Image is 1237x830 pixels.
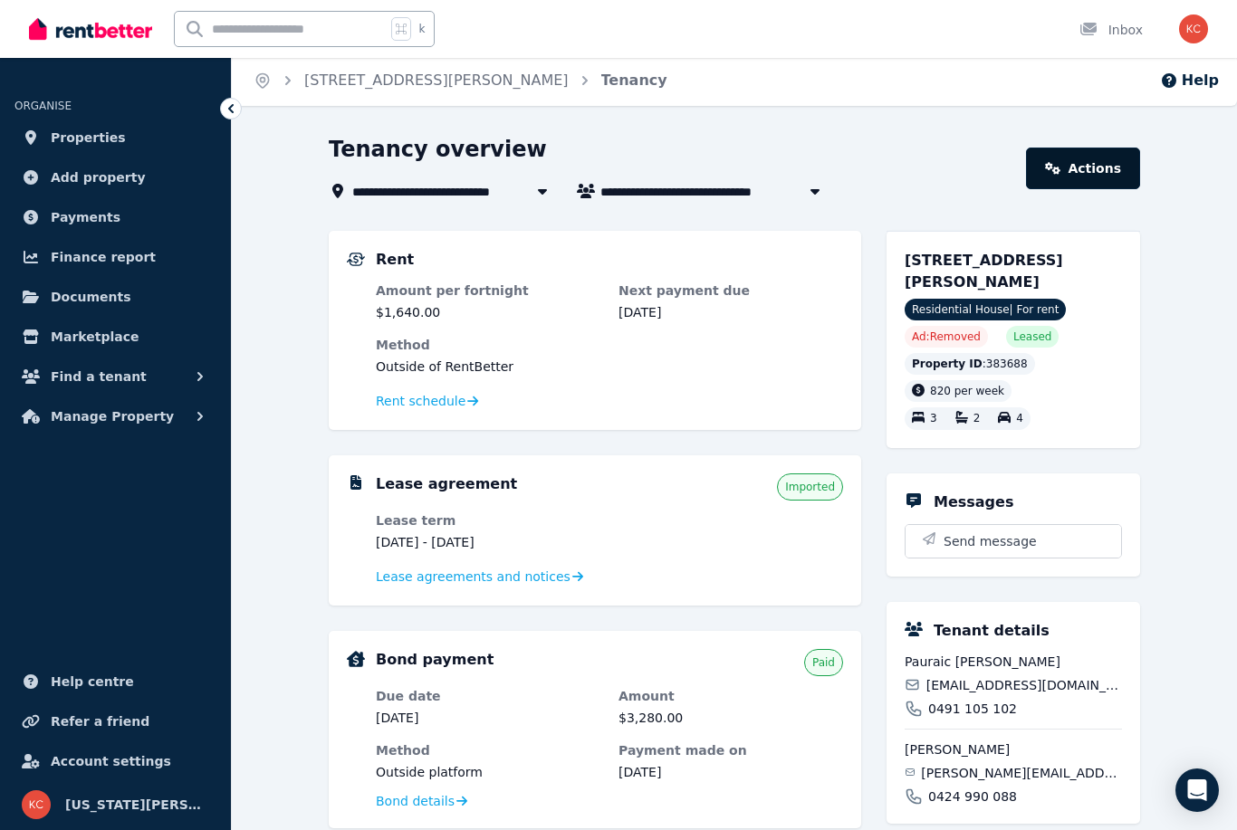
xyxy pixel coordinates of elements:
span: Account settings [51,750,171,772]
span: Rent schedule [376,392,465,410]
button: Help [1160,70,1219,91]
img: Georgia Roberts [1179,14,1208,43]
span: ORGANISE [14,100,72,112]
span: Imported [785,480,835,494]
span: [PERSON_NAME] [905,740,1122,758]
a: Refer a friend [14,703,216,739]
span: Marketplace [51,326,139,348]
dd: [DATE] [376,709,600,727]
dt: Next payment due [618,281,843,300]
a: Documents [14,279,216,315]
span: Send message [944,532,1037,550]
h5: Bond payment [376,649,494,671]
div: : 383688 [905,353,1035,375]
dt: Amount [618,687,843,705]
span: Manage Property [51,405,174,427]
button: Find a tenant [14,358,216,395]
a: Payments [14,199,216,235]
dd: [DATE] [618,763,843,781]
span: 0491 105 102 [928,700,1017,718]
nav: Breadcrumb [232,55,689,106]
span: Lease agreements and notices [376,568,571,586]
span: 0424 990 088 [928,787,1017,806]
span: k [418,22,425,36]
h5: Rent [376,249,414,271]
a: Properties [14,119,216,156]
h5: Messages [934,491,1013,513]
span: [STREET_ADDRESS][PERSON_NAME] [905,252,1063,291]
div: Inbox [1079,21,1143,39]
span: Residential House | For rent [905,299,1066,320]
a: Add property [14,159,216,196]
h5: Lease agreement [376,473,517,495]
dd: Outside of RentBetter [376,358,843,376]
h1: Tenancy overview [329,135,547,164]
span: Refer a friend [51,711,149,732]
a: Finance report [14,239,216,275]
a: Help centre [14,663,216,700]
dt: Amount per fortnight [376,281,600,300]
span: Finance report [51,246,156,268]
span: Properties [51,127,126,148]
img: Bond Details [347,651,365,667]
button: Manage Property [14,398,216,434]
span: Ad: Removed [912,329,981,344]
span: 2 [973,413,981,425]
a: Tenancy [601,72,667,89]
div: Open Intercom Messenger [1175,768,1219,812]
span: Leased [1013,329,1051,344]
img: Georgia Roberts [22,790,51,819]
span: Paid [812,655,835,670]
dd: $1,640.00 [376,303,600,321]
span: [US_STATE][PERSON_NAME] [65,794,209,816]
img: RentBetter [29,15,152,43]
span: Add property [51,167,146,188]
a: Account settings [14,743,216,779]
a: Marketplace [14,319,216,355]
span: 3 [930,413,937,425]
a: Lease agreements and notices [376,568,583,586]
img: Rental Payments [347,253,365,266]
h5: Tenant details [934,620,1050,642]
span: Payments [51,206,120,228]
span: Property ID [912,357,983,371]
a: [STREET_ADDRESS][PERSON_NAME] [304,72,569,89]
span: 820 per week [930,385,1004,397]
dd: [DATE] - [DATE] [376,533,600,551]
a: Actions [1026,148,1140,189]
a: Rent schedule [376,392,479,410]
button: Send message [906,525,1121,558]
dd: $3,280.00 [618,709,843,727]
dd: [DATE] [618,303,843,321]
dt: Method [376,741,600,759]
dd: Outside platform [376,763,600,781]
span: Documents [51,286,131,308]
span: [PERSON_NAME][EMAIL_ADDRESS][DOMAIN_NAME] [921,764,1122,782]
span: 4 [1016,413,1023,425]
span: Find a tenant [51,366,147,387]
dt: Method [376,336,843,354]
span: Help centre [51,671,134,692]
dt: Due date [376,687,600,705]
dt: Payment made on [618,741,843,759]
span: Pauraic [PERSON_NAME] [905,653,1122,671]
dt: Lease term [376,511,600,529]
a: Bond details [376,792,467,810]
span: [EMAIL_ADDRESS][DOMAIN_NAME] [926,676,1122,694]
span: Bond details [376,792,455,810]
